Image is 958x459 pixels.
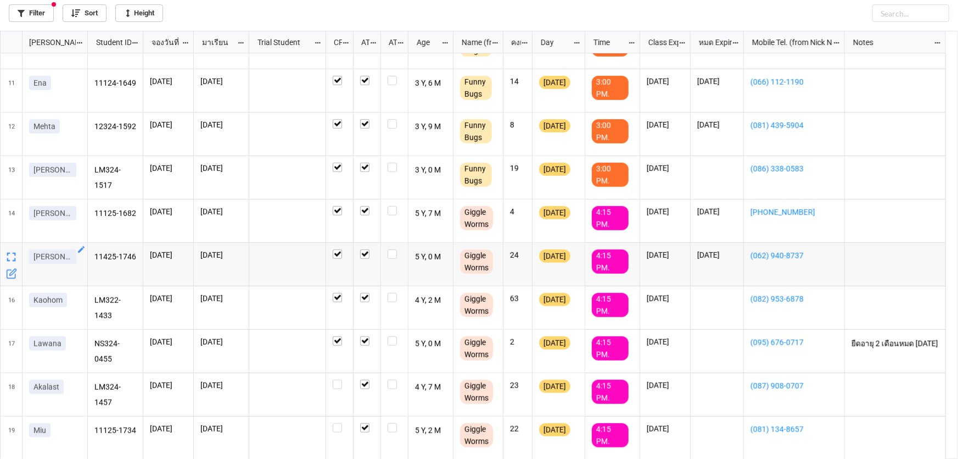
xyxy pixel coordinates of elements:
p: 2 [510,336,525,347]
p: [DATE] [647,76,684,87]
p: [DATE] [200,76,242,87]
p: [DATE] [200,423,242,434]
span: 12 [8,113,15,156]
p: NS324-0455 [94,336,137,366]
div: [DATE] [539,163,570,176]
span: 11 [8,69,15,112]
div: Time [587,36,628,48]
div: [DATE] [539,76,570,89]
div: 4:15 PM. [592,206,629,230]
p: [DATE] [647,206,684,217]
p: [DATE] [150,119,187,130]
div: Student ID (from [PERSON_NAME] Name) [89,36,131,48]
p: 4 Y, 2 M [415,293,447,308]
p: LM322-1433 [94,293,137,323]
div: Mobile Tel. (from Nick Name) [746,36,832,48]
div: Age [410,36,442,48]
p: [PERSON_NAME] [33,251,72,262]
p: 19 [510,163,525,174]
p: [DATE] [200,380,242,391]
div: ATK [382,36,397,48]
p: 24 [510,250,525,261]
div: CF [327,36,343,48]
div: grid [1,31,88,53]
div: Funny Bugs [460,119,492,143]
p: 63 [510,293,525,304]
div: [DATE] [539,423,570,436]
span: 14 [8,200,15,242]
div: Funny Bugs [460,76,492,100]
div: Giggle Worms [460,206,493,230]
input: Search... [872,4,949,22]
p: 14 [510,76,525,87]
p: 3 Y, 9 M [415,119,447,135]
div: [DATE] [539,380,570,393]
a: (086) 338-0583 [750,163,838,175]
span: 18 [8,373,15,416]
div: [PERSON_NAME] Name [23,36,76,48]
p: 5 Y, 0 M [415,250,447,265]
p: [DATE] [150,293,187,304]
div: จองวันที่ [145,36,182,48]
p: 11125-1682 [94,206,137,222]
div: คงเหลือ (from Nick Name) [505,36,521,48]
p: [DATE] [697,206,737,217]
a: (095) 676-0717 [750,336,838,349]
p: [DATE] [647,336,684,347]
div: [DATE] [539,250,570,263]
div: Giggle Worms [460,293,493,317]
div: Giggle Worms [460,380,493,404]
span: 13 [8,156,15,199]
div: [DATE] [539,206,570,219]
p: 3 Y, 6 M [415,76,447,91]
p: Miu [33,425,46,436]
p: LM324-1517 [94,163,137,192]
div: [DATE] [539,336,570,350]
p: [DATE] [150,423,187,434]
a: (087) 908-0707 [750,380,838,392]
div: 4:15 PM. [592,336,629,361]
p: [DATE] [647,119,684,130]
p: ยืดอายุ 2 เดือนหมด [DATE] [851,336,939,352]
p: [DATE] [200,293,242,304]
p: [DATE] [647,380,684,391]
p: 3 Y, 0 M [415,163,447,178]
p: [DATE] [150,76,187,87]
a: [PHONE_NUMBER] [750,206,838,218]
p: Mehta [33,121,55,132]
div: [DATE] [539,119,570,132]
div: Giggle Worms [460,336,493,361]
div: Class Expiration [642,36,679,48]
p: [DATE] [200,250,242,261]
div: [DATE] [539,293,570,306]
p: [PERSON_NAME] [33,164,72,175]
p: Lawana [33,338,61,349]
p: [DATE] [647,163,684,174]
div: Trial Student [251,36,314,48]
div: Notes [847,36,933,48]
p: [DATE] [697,76,737,87]
div: Giggle Worms [460,423,493,447]
p: Ena [33,78,47,89]
p: [DATE] [647,423,684,434]
p: [DATE] [647,293,684,304]
div: 4:15 PM. [592,250,629,274]
a: (081) 134-8657 [750,423,838,435]
p: [DATE] [150,250,187,261]
div: Day [534,36,573,48]
p: 5 Y, 0 M [415,336,447,352]
div: ATT [355,36,370,48]
a: (081) 439-5904 [750,119,838,131]
div: 3:00 PM. [592,76,629,100]
p: 4 [510,206,525,217]
p: LM324-1457 [94,380,137,410]
p: [DATE] [200,163,242,174]
p: [DATE] [200,119,242,130]
p: [DATE] [697,119,737,130]
a: (066) 112-1190 [750,76,838,88]
div: 3:00 PM. [592,119,629,143]
a: (062) 940-8737 [750,250,838,262]
a: Filter [9,4,54,22]
p: 4 Y, 7 M [415,380,447,395]
p: 11425-1746 [94,250,137,265]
